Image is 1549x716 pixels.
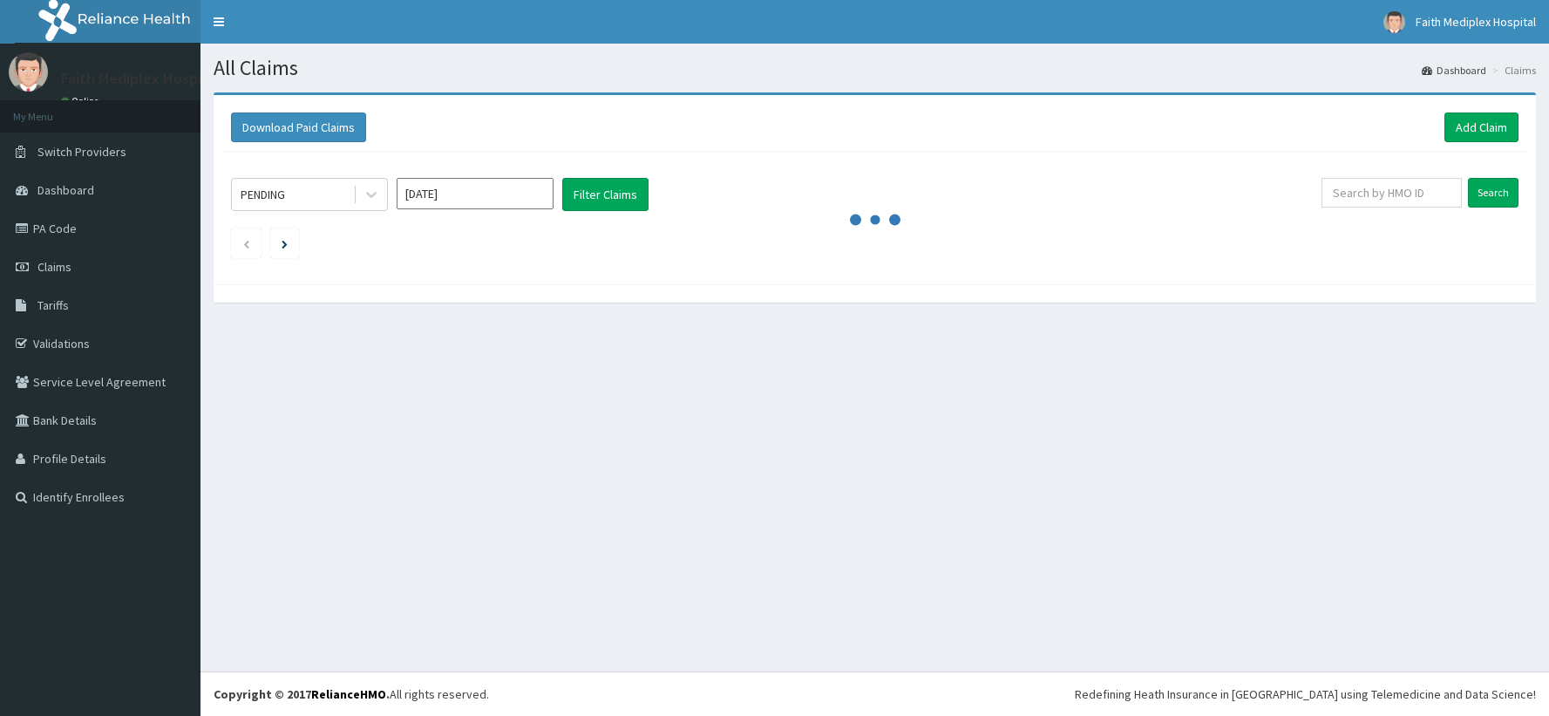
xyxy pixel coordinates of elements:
input: Search [1468,178,1518,208]
span: Tariffs [37,297,69,313]
input: Search by HMO ID [1321,178,1462,208]
a: RelianceHMO [311,686,386,702]
img: User Image [9,52,48,92]
a: Dashboard [1422,63,1486,78]
span: Dashboard [37,182,94,198]
a: Previous page [242,235,250,251]
button: Filter Claims [562,178,649,211]
footer: All rights reserved. [200,672,1549,716]
input: Select Month and Year [397,178,554,209]
div: Redefining Heath Insurance in [GEOGRAPHIC_DATA] using Telemedicine and Data Science! [1075,685,1536,703]
p: Faith Mediplex Hospital [61,71,221,86]
span: Switch Providers [37,144,126,160]
svg: audio-loading [849,194,901,246]
strong: Copyright © 2017 . [214,686,390,702]
button: Download Paid Claims [231,113,366,142]
img: User Image [1383,11,1405,33]
h1: All Claims [214,57,1536,79]
a: Online [61,95,103,107]
span: Faith Mediplex Hospital [1416,14,1536,30]
a: Next page [282,235,288,251]
span: Claims [37,259,71,275]
li: Claims [1488,63,1536,78]
div: PENDING [241,186,285,203]
a: Add Claim [1444,113,1518,142]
